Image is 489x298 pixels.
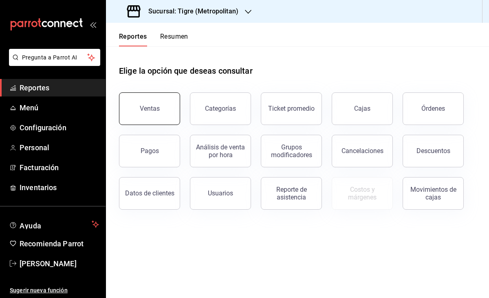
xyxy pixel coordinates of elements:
[190,135,251,167] button: Análisis de venta por hora
[337,186,388,201] div: Costos y márgenes
[119,65,253,77] h1: Elige la opción que deseas consultar
[332,135,393,167] button: Cancelaciones
[261,177,322,210] button: Reporte de asistencia
[119,92,180,125] button: Ventas
[20,219,88,229] span: Ayuda
[119,135,180,167] button: Pagos
[403,92,464,125] button: Órdenes
[160,33,188,46] button: Resumen
[119,33,147,46] button: Reportes
[403,177,464,210] button: Movimientos de cajas
[140,105,160,112] div: Ventas
[354,105,370,112] div: Cajas
[205,105,236,112] div: Categorías
[20,142,99,153] span: Personal
[6,59,100,68] a: Pregunta a Parrot AI
[20,238,99,249] span: Recomienda Parrot
[268,105,315,112] div: Ticket promedio
[141,147,159,155] div: Pagos
[332,92,393,125] button: Cajas
[119,177,180,210] button: Datos de clientes
[125,189,174,197] div: Datos de clientes
[421,105,445,112] div: Órdenes
[142,7,238,16] h3: Sucursal: Tigre (Metropolitan)
[190,92,251,125] button: Categorías
[20,102,99,113] span: Menú
[208,189,233,197] div: Usuarios
[266,143,317,159] div: Grupos modificadores
[341,147,383,155] div: Cancelaciones
[22,53,88,62] span: Pregunta a Parrot AI
[9,49,100,66] button: Pregunta a Parrot AI
[266,186,317,201] div: Reporte de asistencia
[408,186,458,201] div: Movimientos de cajas
[90,21,96,28] button: open_drawer_menu
[261,92,322,125] button: Ticket promedio
[403,135,464,167] button: Descuentos
[190,177,251,210] button: Usuarios
[195,143,246,159] div: Análisis de venta por hora
[261,135,322,167] button: Grupos modificadores
[416,147,450,155] div: Descuentos
[332,177,393,210] button: Contrata inventarios para ver este reporte
[10,286,99,295] span: Sugerir nueva función
[20,162,99,173] span: Facturación
[20,122,99,133] span: Configuración
[20,182,99,193] span: Inventarios
[20,82,99,93] span: Reportes
[20,258,99,269] span: [PERSON_NAME]
[119,33,188,46] div: navigation tabs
